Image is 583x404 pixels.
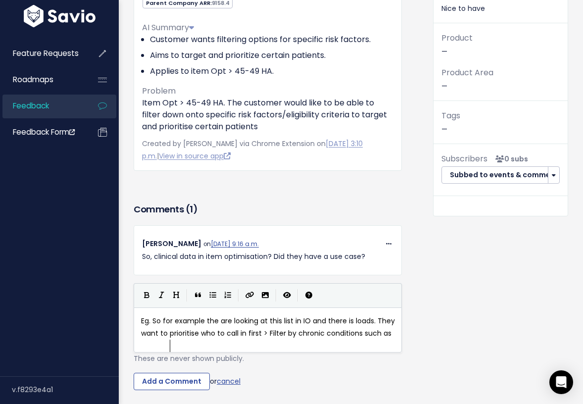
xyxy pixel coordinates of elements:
span: 1 [190,203,193,215]
a: View in source app [159,151,231,161]
li: Aims to target and prioritize certain patients. [150,50,393,61]
span: Product [441,32,473,44]
span: <p><strong>Subscribers</strong><br><br> No subscribers yet<br> </p> [491,154,528,164]
button: Create Link [242,288,258,303]
div: or [134,373,402,391]
a: Feature Requests [2,42,82,65]
span: Created by [PERSON_NAME] via Chrome Extension on | [142,139,363,161]
span: Feedback [13,101,49,111]
div: v.f8293e4a1 [12,377,119,403]
p: Item Opt > 45-49 HA. The customer would like to be able to filter down onto specific risk factors... [142,97,393,133]
img: logo-white.9d6f32f41409.svg [21,5,98,27]
li: Applies to item Opt > 45-49 HA. [150,65,393,77]
h3: Comments ( ) [134,202,402,216]
button: Quote [191,288,205,303]
input: Add a Comment [134,373,210,391]
span: Product Area [441,67,493,78]
button: Heading [169,288,184,303]
span: Eg. So for example the are looking at this list in IO and there is loads. They want to prioritise... [141,316,397,338]
button: Italic [154,288,169,303]
a: Roadmaps [2,68,82,91]
i: | [276,289,277,302]
button: Generic List [205,288,220,303]
div: Open Intercom Messenger [549,370,573,394]
span: Tags [441,110,460,121]
button: Toggle Preview [280,288,294,303]
p: — [441,109,560,136]
span: Problem [142,85,176,97]
li: Customer wants filtering options for specific risk factors. [150,34,393,46]
p: — [441,66,560,93]
span: These are never shown publicly. [134,353,244,363]
i: | [187,289,188,302]
a: [DATE] 9:16 a.m. [211,240,259,248]
button: Import an image [258,288,273,303]
i: | [297,289,298,302]
span: Roadmaps [13,74,53,85]
button: Bold [139,288,154,303]
p: — [441,31,560,58]
span: AI Summary [142,22,194,33]
span: Feature Requests [13,48,79,58]
a: cancel [217,376,241,386]
button: Markdown Guide [301,288,316,303]
span: [PERSON_NAME] [142,239,201,249]
span: Subscribers [441,153,487,164]
a: Feedback form [2,121,82,144]
i: | [238,289,239,302]
button: Subbed to events & comments [441,166,548,184]
span: Feedback form [13,127,75,137]
span: on [203,240,259,248]
button: Numbered List [220,288,235,303]
a: Feedback [2,95,82,117]
p: So, clinical data in item optimisation? Did they have a use case? [142,251,393,263]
